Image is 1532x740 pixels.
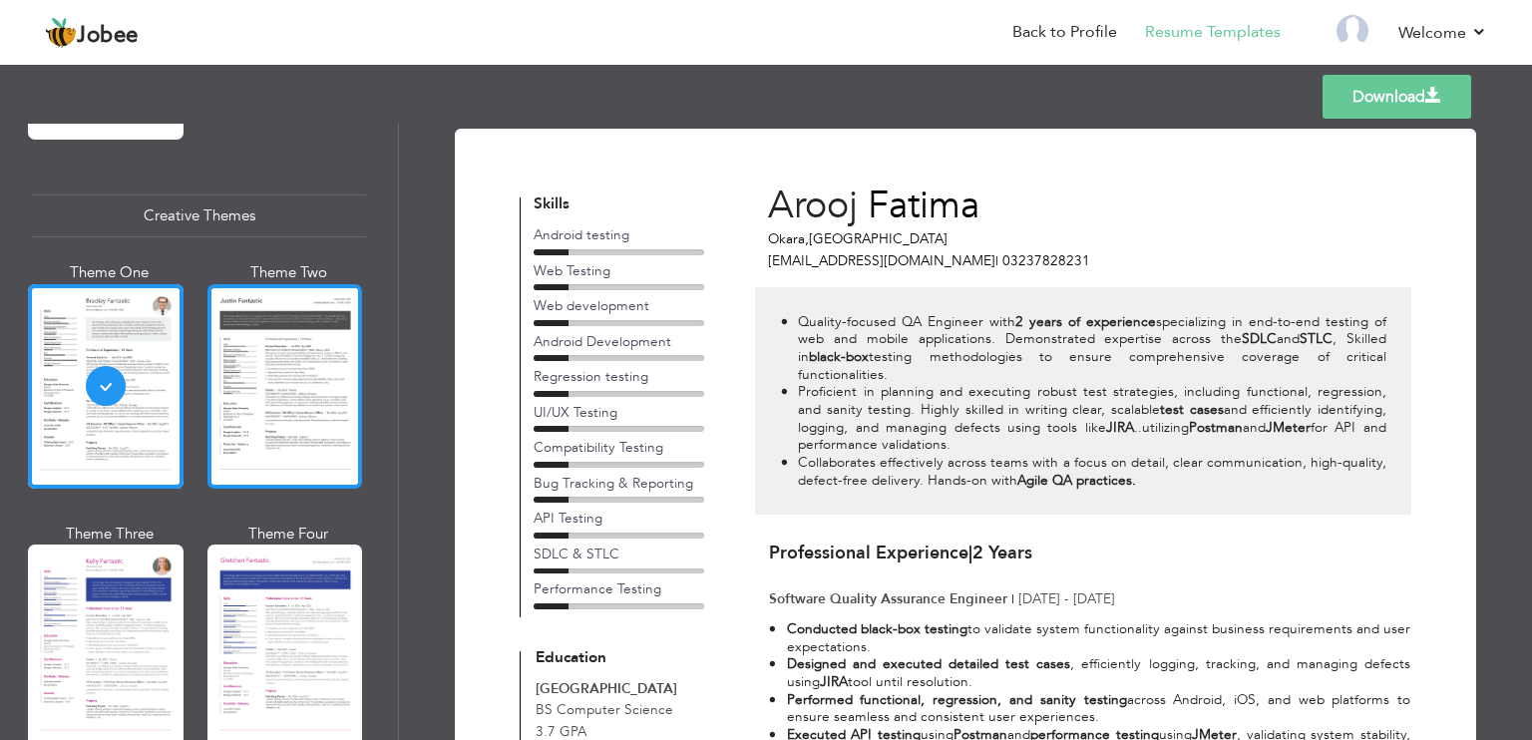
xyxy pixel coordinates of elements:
[787,619,967,638] strong: Conducted black-box testing
[868,181,979,231] span: Fatima
[781,313,1386,384] li: Quality-focused QA Engineer with specializing in end-to-end testing of web and mobile application...
[787,690,1127,709] strong: Performed functional, regression, and sanity testing
[1323,75,1471,119] a: Download
[1012,21,1117,44] a: Back to Profile
[536,679,704,698] div: [GEOGRAPHIC_DATA]
[1018,589,1115,608] span: [DATE] - [DATE]
[534,261,704,280] div: Web Testing
[1189,418,1243,437] strong: Postman
[1015,312,1156,331] strong: 2 years of experience
[805,229,809,248] span: ,
[768,229,1399,248] p: Okara [GEOGRAPHIC_DATA]
[1106,418,1134,437] strong: JIRA
[787,654,1071,673] strong: Designed and executed detailed test cases
[769,589,1007,608] span: Software Quality Assurance Engineer
[781,383,1386,454] li: Proficient in planning and executing robust test strategies, including functional, regression, an...
[534,296,704,315] div: Web development
[77,25,139,47] span: Jobee
[1002,251,1090,270] span: 03237828231
[534,438,704,457] div: Compatibility Testing
[32,262,188,283] div: Theme One
[211,262,367,283] div: Theme Two
[534,332,704,351] div: Android Development
[768,251,998,270] span: [EMAIL_ADDRESS][DOMAIN_NAME]
[534,474,704,493] div: Bug Tracking & Reporting
[1017,471,1136,490] strong: Agile QA practices.
[820,672,848,691] strong: JIRA
[769,620,1410,655] li: to validate system functionality against business requirements and user expectations.
[534,579,704,598] div: Performance Testing
[809,347,869,366] strong: black-box
[536,650,704,667] h4: Education
[1300,329,1333,348] strong: STLC
[45,17,139,49] a: Jobee
[534,225,704,244] div: Android testing
[534,367,704,386] div: Regression testing
[534,196,704,213] h4: Skills
[536,700,673,719] span: BS Computer Science
[769,691,1410,726] li: across Android, iOS, and web platforms to ensure seamless and consistent user experiences.
[1160,400,1224,419] strong: test cases
[968,541,972,565] span: |
[1145,21,1281,44] a: Resume Templates
[1011,589,1014,608] span: |
[534,545,704,563] div: SDLC & STLC
[45,17,77,49] img: jobee.io
[211,524,367,545] div: Theme Four
[769,655,1410,690] li: , efficiently logging, tracking, and managing defects using tool until resolution.
[768,181,858,231] span: Arooj
[32,194,366,237] div: Creative Themes
[995,251,998,270] span: |
[1242,329,1277,348] strong: SDLC
[32,524,188,545] div: Theme Three
[1266,418,1311,437] strong: JMeter
[1337,15,1368,47] img: Profile Img
[781,454,1386,489] li: Collaborates effectively across teams with a focus on detail, clear communication, high-quality, ...
[534,403,704,422] div: UI/UX Testing
[534,509,704,528] div: API Testing
[769,544,1410,563] h3: Professional Experience 2 Years
[1398,21,1487,45] a: Welcome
